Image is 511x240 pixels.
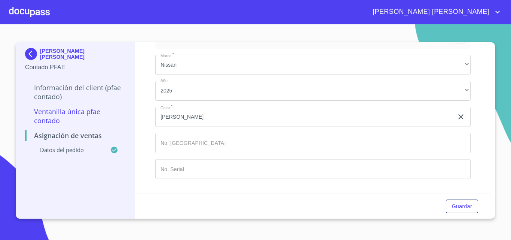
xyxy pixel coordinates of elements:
[155,81,471,101] div: 2025
[25,63,126,72] p: Contado PFAE
[446,200,478,213] button: Guardar
[155,55,471,75] div: Nissan
[367,6,493,18] span: [PERSON_NAME] [PERSON_NAME]
[25,48,126,63] div: [PERSON_NAME] [PERSON_NAME]
[25,48,40,60] img: Docupass spot blue
[25,131,126,140] p: Asignación de Ventas
[367,6,502,18] button: account of current user
[452,202,472,211] span: Guardar
[40,48,126,60] p: [PERSON_NAME] [PERSON_NAME]
[456,112,465,121] button: clear input
[25,146,110,154] p: Datos del pedido
[25,83,126,101] p: Información del Client (PFAE contado)
[25,107,126,125] p: Ventanilla única PFAE contado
